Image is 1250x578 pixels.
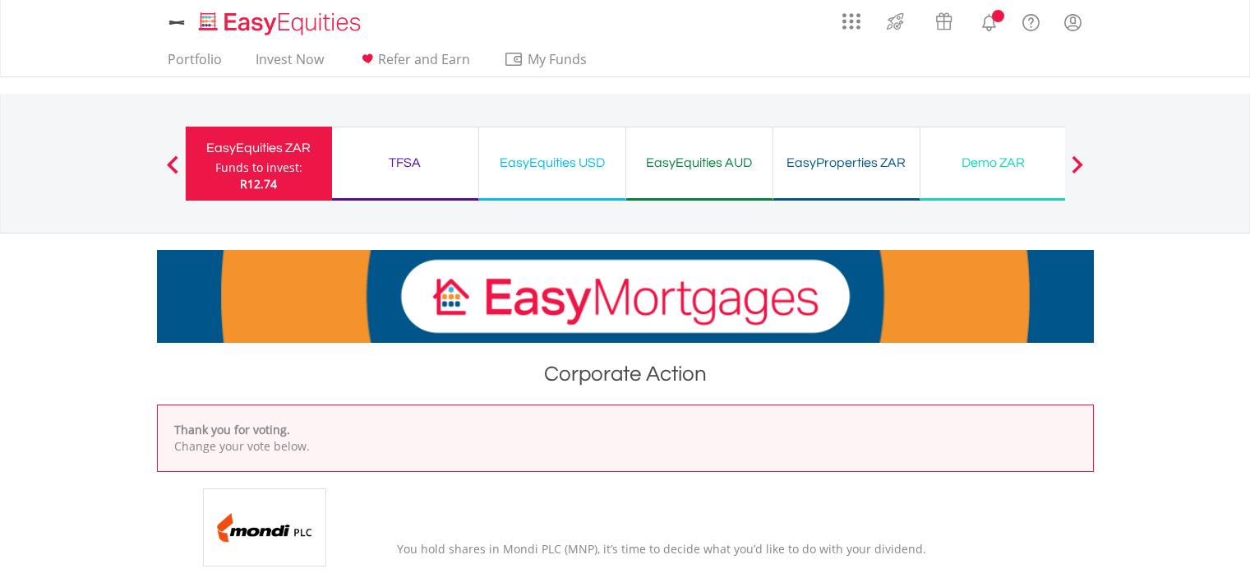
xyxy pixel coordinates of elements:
div: EasyProperties ZAR [783,151,910,174]
span: My Funds [504,49,611,70]
a: FAQ's and Support [1010,4,1052,37]
button: Previous [156,164,189,180]
span: R12.74 [240,176,277,192]
div: Demo ZAR [930,151,1057,174]
span: You hold shares in Mondi PLC (MNP), it’s time to decide what you’d like to do with your dividend. [397,541,926,557]
div: EasyEquities ZAR [196,136,322,160]
div: TFSA [342,151,468,174]
p: Change your vote below. [174,438,1077,455]
div: EasyEquities AUD [636,151,763,174]
img: EasyEquities_Logo.png [196,10,367,37]
b: Thank you for voting. [174,422,290,437]
a: My Profile [1052,4,1094,40]
a: Notifications [968,4,1010,37]
span: Refer and Earn [378,50,470,68]
div: EasyEquities USD [489,151,616,174]
img: EasyMortage Promotion Banner [157,250,1094,343]
a: Refer and Earn [351,51,477,76]
img: EQU.ZA.MNP.png [203,488,326,566]
a: Home page [192,4,367,37]
a: Invest Now [249,51,330,76]
img: thrive-v2.svg [882,8,909,35]
button: Next [1061,164,1094,180]
a: AppsGrid [832,4,871,30]
img: vouchers-v2.svg [930,8,957,35]
h1: Corporate Action [157,359,1094,396]
img: grid-menu-icon.svg [842,12,860,30]
a: Portfolio [161,51,228,76]
div: Funds to invest: [215,160,302,176]
a: Vouchers [920,4,968,35]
